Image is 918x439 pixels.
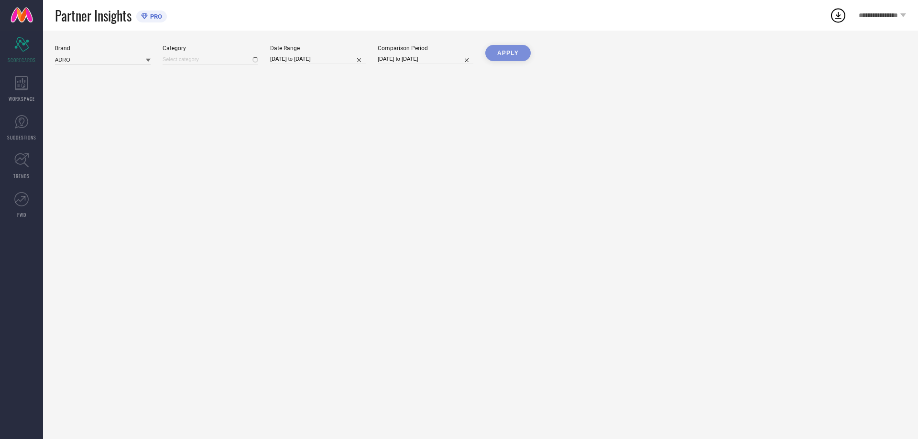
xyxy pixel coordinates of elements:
[378,45,473,52] div: Comparison Period
[17,211,26,218] span: FWD
[55,6,131,25] span: Partner Insights
[830,7,847,24] div: Open download list
[163,45,258,52] div: Category
[270,45,366,52] div: Date Range
[13,172,30,180] span: TRENDS
[8,56,36,64] span: SCORECARDS
[148,13,162,20] span: PRO
[270,54,366,64] input: Select date range
[7,134,36,141] span: SUGGESTIONS
[55,45,151,52] div: Brand
[378,54,473,64] input: Select comparison period
[9,95,35,102] span: WORKSPACE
